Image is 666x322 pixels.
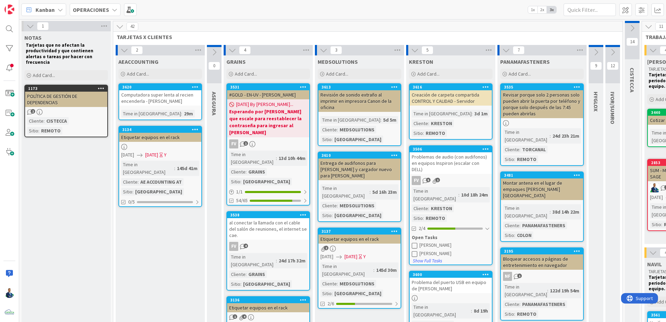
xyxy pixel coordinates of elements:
[410,152,492,174] div: Problemas de audio (con audifonos) en equipos Inspiron (escalar con DELL)
[118,83,202,120] a: 3620Computadora super lenta al recien encenderla - [PERSON_NAME]Time in [GEOGRAPHIC_DATA]:29m
[503,222,519,229] div: Cliente
[119,133,201,142] div: Etiquetar equipos en el rack
[127,71,149,77] span: Add Card...
[337,202,338,209] span: :
[175,164,199,172] div: 145d 41m
[227,297,309,312] div: 3136Etiquetar equipos en el rack
[247,168,267,176] div: GRAINS
[240,280,241,288] span: :
[227,212,309,240] div: 3538al conectar la llamada con el cable del salón de reuniones, el internet se cae.
[145,151,158,159] span: [DATE]
[504,85,583,90] div: 3535
[520,222,567,229] div: PANAMAFASTENERS
[337,280,338,287] span: :
[25,85,107,92] div: 1173
[24,85,108,137] a: 1173POLÍTICA DE GESTIÓN DE DEPENDENCIASCliente:CISTECCASitio:REMOTO
[226,211,310,291] a: 3538al conectar la llamada con el cable del salón de reuniones, el internet se cae.FVTime in [GEO...
[247,270,267,278] div: GRAINS
[318,228,401,244] div: 3137Etiquetar equipos en el rack
[503,310,514,318] div: Sitio
[501,84,583,118] div: 3535Revisar porque solo 2 personas solo pueden abrir la puerta por teléfono y porque solo después...
[121,110,181,117] div: Time in [GEOGRAPHIC_DATA]
[33,72,55,78] span: Add Card...
[27,127,38,135] div: Sitio
[650,221,661,228] div: Sitio
[318,159,401,180] div: Entrega de audifonos para [PERSON_NAME] y cargador nuevo para [PERSON_NAME]
[503,272,512,281] div: NF
[119,90,201,106] div: Computadora super lenta al recien encenderla - [PERSON_NAME]
[233,314,237,319] span: 1
[410,84,492,90] div: 3616
[229,242,238,251] div: FV
[428,120,429,127] span: :
[39,127,62,135] div: REMOTO
[537,6,547,13] span: 2x
[132,188,133,195] span: :
[243,141,248,146] span: 1
[324,246,328,250] span: 2
[472,307,490,315] div: 8d 19h
[15,1,32,9] span: Support
[327,300,334,307] span: 2/6
[515,155,538,163] div: REMOTO
[318,58,358,65] span: MEDSOLUTIONS
[410,271,492,278] div: 3600
[332,290,333,297] span: :
[211,92,218,115] span: ASEGURA
[121,188,132,195] div: Sitio
[503,155,514,163] div: Sitio
[509,71,531,77] span: Add Card...
[230,298,309,302] div: 3136
[423,129,424,137] span: :
[227,242,309,251] div: FV
[412,205,428,212] div: Cliente
[550,132,551,140] span: :
[45,117,69,125] div: CISTECCA
[320,116,380,124] div: Time in [GEOGRAPHIC_DATA]
[520,300,567,308] div: PANAMAFASTENERS
[412,187,458,202] div: Time in [GEOGRAPHIC_DATA]
[547,6,556,13] span: 3x
[227,218,309,240] div: al conectar la llamada con el cable del salón de reuniones, el internet se cae.
[410,176,492,185] div: FV
[412,303,471,319] div: Time in [GEOGRAPHIC_DATA]
[426,178,431,182] span: 5
[318,84,401,112] div: 3613Revisión de sonido extraño al imprimir en impresora Canon de la oficina
[227,139,309,148] div: FV
[519,222,520,229] span: :
[119,84,201,106] div: 3620Computadora super lenta al recien encenderla - [PERSON_NAME]
[229,270,246,278] div: Cliente
[551,208,581,216] div: 38d 14h 22m
[73,6,109,13] b: OPERACIONES
[139,178,184,186] div: AE ACCOUNTING AT
[513,46,525,54] span: 7
[413,147,492,152] div: 3506
[326,71,348,77] span: Add Card...
[119,84,201,90] div: 3620
[318,83,401,146] a: 3613Revisión de sonido extraño al imprimir en impresora Canon de la oficinaTime in [GEOGRAPHIC_DA...
[423,214,424,222] span: :
[235,71,257,77] span: Add Card...
[514,231,515,239] span: :
[121,161,174,176] div: Time in [GEOGRAPHIC_DATA]
[322,229,401,234] div: 3137
[318,152,401,180] div: 3610Entrega de audifonos para [PERSON_NAME] y cargador nuevo para [PERSON_NAME]
[28,86,107,91] div: 1173
[564,3,616,16] input: Quick Filter...
[227,212,309,218] div: 3538
[318,152,401,159] div: 3610
[44,117,45,125] span: :
[419,243,490,248] div: [PERSON_NAME]
[24,34,41,41] span: NOTAS
[320,184,370,200] div: Time in [GEOGRAPHIC_DATA]
[320,126,337,133] div: Cliente
[500,58,550,65] span: PANAMAFASTENERS
[227,303,309,312] div: Etiquetar equipos en el rack
[118,126,202,207] a: 3134Etiquetar equipos en el rack[DATE][DATE]YTime in [GEOGRAPHIC_DATA]:145d 41mCliente:AE ACCOUNT...
[246,270,247,278] span: :
[277,154,307,162] div: 13d 10h 44m
[236,197,248,204] span: 54/65
[650,183,659,192] img: GA
[318,90,401,112] div: Revisión de sonido extraño al imprimir en impresora Canon de la oficina
[374,266,398,274] div: 145d 30m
